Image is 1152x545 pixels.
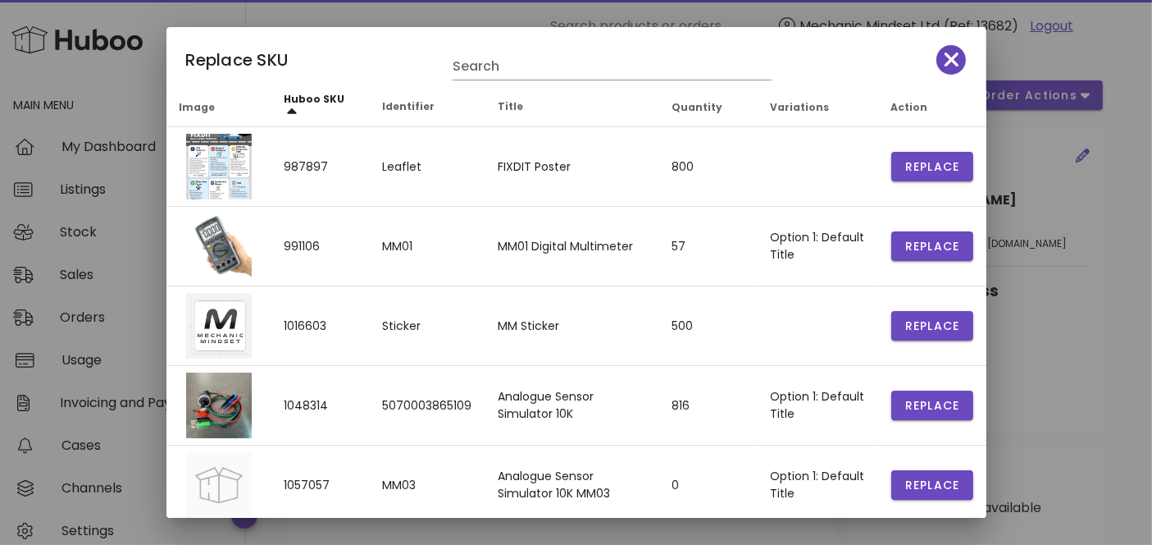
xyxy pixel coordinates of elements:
span: Replace [904,318,960,335]
td: Analogue Sensor Simulator 10K [485,366,658,446]
span: Replace [904,158,960,176]
button: Replace [891,391,973,420]
td: 991106 [271,207,370,286]
td: 1016603 [271,286,370,366]
td: MM03 [370,446,485,524]
span: Action [891,100,928,114]
td: 800 [658,127,757,207]
th: Title: Not sorted. Activate to sort ascending. [485,88,658,127]
span: Replace [904,477,960,494]
td: 987897 [271,127,370,207]
th: Quantity [658,88,757,127]
td: 500 [658,286,757,366]
button: Replace [891,311,973,341]
span: Huboo SKU [285,92,345,106]
td: Option 1: Default Title [757,207,878,286]
td: FIXDIT Poster [485,127,658,207]
span: Quantity [672,100,722,114]
td: Leaflet [370,127,485,207]
td: 1057057 [271,446,370,524]
span: Replace [904,238,960,255]
td: 5070003865109 [370,366,485,446]
th: Identifier: Not sorted. Activate to sort ascending. [370,88,485,127]
td: MM01 [370,207,485,286]
td: MM01 Digital Multimeter [485,207,658,286]
td: Sticker [370,286,485,366]
td: MM Sticker [485,286,658,366]
th: Action [878,88,986,127]
span: Title [499,99,524,113]
td: Option 1: Default Title [757,366,878,446]
td: 0 [658,446,757,524]
th: Image [166,88,271,127]
td: Option 1: Default Title [757,446,878,524]
div: Replace SKU [166,27,986,88]
span: Identifier [383,99,435,113]
span: Image [180,100,216,114]
td: 57 [658,207,757,286]
th: Variations [757,88,878,127]
span: Replace [904,397,960,414]
th: Huboo SKU: Sorted ascending. Activate to sort descending. [271,88,370,127]
button: Replace [891,470,973,500]
span: Variations [770,100,829,114]
td: 816 [658,366,757,446]
button: Replace [891,152,973,181]
td: 1048314 [271,366,370,446]
button: Replace [891,231,973,261]
td: Analogue Sensor Simulator 10K MM03 [485,446,658,524]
